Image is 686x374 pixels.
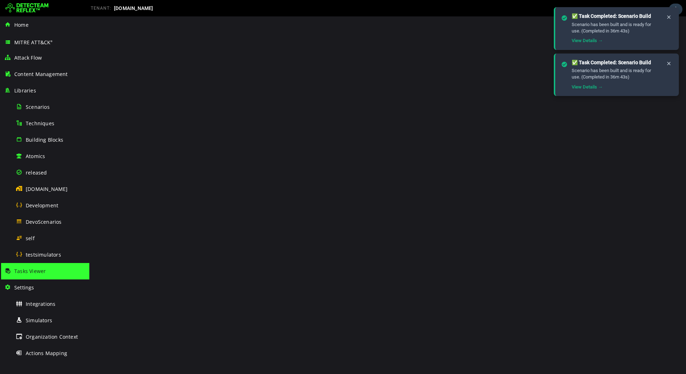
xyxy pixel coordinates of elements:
span: Techniques [26,120,54,127]
span: testsimulators [26,251,61,258]
div: Scenario has been built and is ready for use. (Completed in 36m 43s) [572,67,660,80]
img: Detecteam logo [5,2,49,14]
div: ✅ Task Completed: Scenario Build [572,59,660,66]
span: Integrations [26,300,55,307]
span: Libraries [14,87,36,94]
span: released [26,169,47,176]
span: Tasks Viewer [14,268,46,274]
a: View Details → [572,38,603,43]
span: [DOMAIN_NAME] [26,186,68,192]
div: ✅ Task Completed: Scenario Build [572,13,660,20]
span: self [26,235,35,242]
span: Home [14,21,29,28]
span: Simulators [26,317,52,324]
span: [DOMAIN_NAME] [114,5,153,11]
span: Atomics [26,153,45,160]
span: Organization Context [26,333,78,340]
div: Task Notifications [669,4,682,15]
span: Scenarios [26,103,50,110]
span: Settings [14,284,34,291]
span: Attack Flow [14,54,42,61]
a: View Details → [572,84,603,90]
span: TENANT: [91,6,111,11]
span: Building Blocks [26,136,63,143]
sup: ® [50,40,53,43]
span: Actions Mapping [26,350,67,357]
span: DevoScenarios [26,218,62,225]
span: MITRE ATT&CK [14,39,53,46]
span: Content Management [14,71,68,77]
span: Development [26,202,58,209]
div: Scenario has been built and is ready for use. (Completed in 36m 43s) [572,21,660,34]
